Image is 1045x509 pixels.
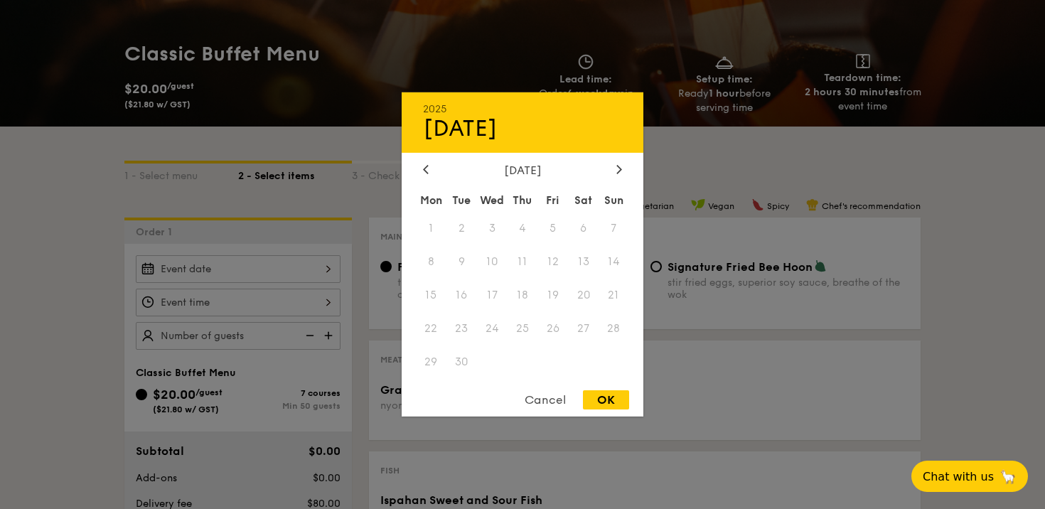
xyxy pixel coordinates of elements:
span: 10 [477,247,508,277]
span: 25 [508,313,538,343]
span: 🦙 [1000,468,1017,485]
div: Sat [568,188,599,213]
span: 30 [446,346,477,377]
span: 19 [537,280,568,311]
span: 2 [446,213,477,244]
div: Cancel [510,390,580,409]
span: 5 [537,213,568,244]
span: 28 [599,313,629,343]
span: 6 [568,213,599,244]
div: Tue [446,188,477,213]
span: 3 [477,213,508,244]
span: 12 [537,247,568,277]
span: 15 [416,280,446,311]
div: [DATE] [423,115,622,142]
span: 21 [599,280,629,311]
span: 1 [416,213,446,244]
span: 17 [477,280,508,311]
div: Fri [537,188,568,213]
span: 13 [568,247,599,277]
span: 29 [416,346,446,377]
span: 9 [446,247,477,277]
span: 16 [446,280,477,311]
span: 4 [508,213,538,244]
div: Wed [477,188,508,213]
span: 8 [416,247,446,277]
span: 27 [568,313,599,343]
div: Thu [508,188,538,213]
span: 24 [477,313,508,343]
div: Sun [599,188,629,213]
span: 20 [568,280,599,311]
span: 23 [446,313,477,343]
span: 18 [508,280,538,311]
span: 11 [508,247,538,277]
span: 7 [599,213,629,244]
div: 2025 [423,103,622,115]
div: Mon [416,188,446,213]
span: 26 [537,313,568,343]
div: [DATE] [423,164,622,177]
div: OK [583,390,629,409]
span: Chat with us [923,470,994,483]
span: 22 [416,313,446,343]
button: Chat with us🦙 [911,461,1028,492]
span: 14 [599,247,629,277]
